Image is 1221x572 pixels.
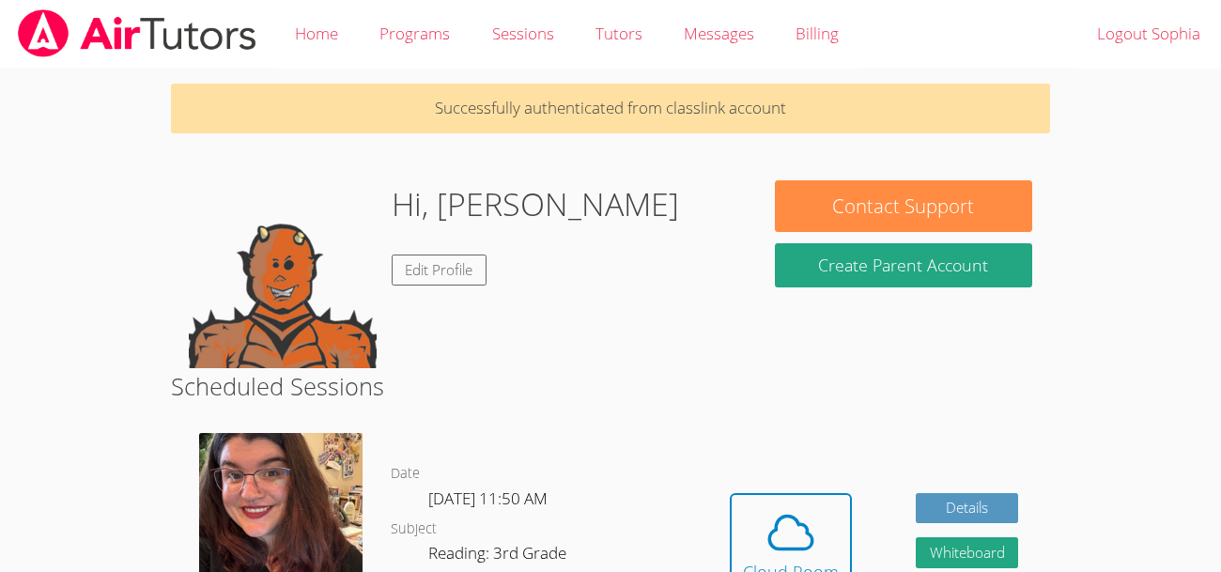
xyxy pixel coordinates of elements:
button: Contact Support [775,180,1033,232]
a: Edit Profile [392,255,487,286]
button: Whiteboard [916,537,1019,568]
span: [DATE] 11:50 AM [428,487,548,509]
span: Messages [684,23,754,44]
dt: Date [391,462,420,486]
a: Details [916,493,1019,524]
dd: Reading: 3rd Grade [428,540,570,572]
h2: Scheduled Sessions [171,368,1050,404]
p: Successfully authenticated from classlink account [171,84,1050,133]
img: airtutors_banner-c4298cdbf04f3fff15de1276eac7730deb9818008684d7c2e4769d2f7ddbe033.png [16,9,258,57]
img: default.png [189,180,377,368]
dt: Subject [391,518,437,541]
button: Create Parent Account [775,243,1033,287]
h1: Hi, [PERSON_NAME] [392,180,679,228]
